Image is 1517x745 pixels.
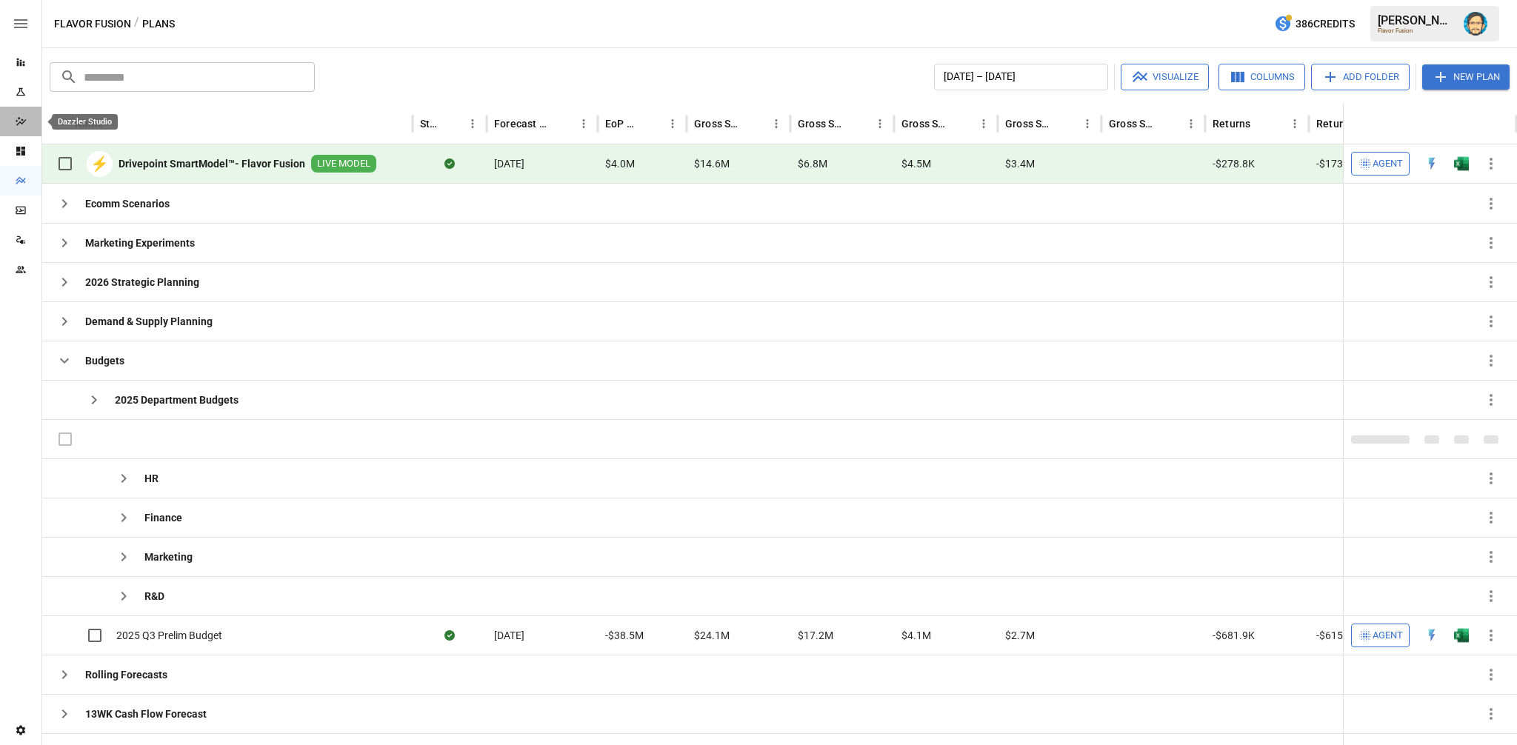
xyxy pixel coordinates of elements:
b: Ecomm Scenarios [85,196,170,211]
button: New Plan [1422,64,1510,90]
span: -$173.4K [1316,156,1358,171]
b: Drivepoint SmartModel™- Flavor Fusion [119,156,305,171]
span: $24.1M [694,628,730,643]
span: Agent [1373,627,1403,644]
button: Dana Basken [1455,3,1496,44]
button: Sort [849,113,870,134]
b: Demand & Supply Planning [85,314,213,329]
div: [DATE] [487,144,598,184]
button: Visualize [1121,64,1209,90]
button: Forecast start column menu [573,113,594,134]
b: 2025 Department Budgets [115,392,239,407]
button: Sort [441,113,462,134]
span: 386 Credits [1296,15,1355,33]
b: Rolling Forecasts [85,667,167,682]
div: Open in Excel [1454,628,1469,643]
span: 2025 Q3 Prelim Budget [116,628,222,643]
div: Gross Sales [694,118,744,130]
span: $2.7M [1005,628,1035,643]
span: -$615.7K [1316,628,1358,643]
span: $4.5M [901,156,931,171]
div: EoP Cash [605,118,640,130]
b: Budgets [85,353,124,368]
button: Sort [1252,113,1273,134]
div: [DATE] [487,615,598,655]
span: Agent [1373,156,1403,173]
span: $3.4M [1005,156,1035,171]
button: 386Credits [1268,10,1361,38]
button: Sort [553,113,573,134]
div: Gross Sales: DTC Online [798,118,847,130]
button: [DATE] – [DATE] [934,64,1108,90]
img: g5qfjXmAAAAABJRU5ErkJggg== [1454,628,1469,643]
b: 2026 Strategic Planning [85,275,199,290]
button: Gross Sales: DTC Online column menu [870,113,890,134]
button: EoP Cash column menu [662,113,683,134]
div: [PERSON_NAME] [1378,13,1455,27]
div: Gross Sales: Wholesale [1005,118,1055,130]
div: Gross Sales: Retail [1109,118,1158,130]
button: Sort [1485,113,1506,134]
span: LIVE MODEL [311,157,376,171]
span: $4.1M [901,628,931,643]
span: $17.2M [798,628,833,643]
img: quick-edit-flash.b8aec18c.svg [1424,628,1439,643]
div: ⚡ [87,151,113,177]
div: Flavor Fusion [1378,27,1455,34]
button: Flavor Fusion [54,15,131,33]
span: -$38.5M [605,628,644,643]
div: Returns: DTC Online [1316,118,1366,130]
b: Marketing [144,549,193,564]
button: Status column menu [462,113,483,134]
button: Gross Sales: Marketplace column menu [973,113,994,134]
button: Sort [745,113,766,134]
div: Open in Quick Edit [1424,156,1439,171]
div: Open in Quick Edit [1424,628,1439,643]
span: -$278.8K [1213,156,1255,171]
b: R&D [144,589,164,604]
button: Gross Sales: Retail column menu [1181,113,1201,134]
button: Sort [1160,113,1181,134]
img: Dana Basken [1464,12,1487,36]
b: Finance [144,510,182,525]
div: Sync complete [444,156,455,171]
span: $14.6M [694,156,730,171]
button: Gross Sales: Wholesale column menu [1077,113,1098,134]
button: Gross Sales column menu [766,113,787,134]
button: Agent [1351,152,1410,176]
button: Sort [105,113,126,134]
div: Dazzler Studio [52,114,118,130]
span: -$681.9K [1213,628,1255,643]
div: Sync complete [444,628,455,643]
button: Sort [1056,113,1077,134]
button: Sort [641,113,662,134]
button: Agent [1351,624,1410,647]
b: HR [144,471,159,486]
span: $6.8M [798,156,827,171]
div: / [134,15,139,33]
div: Forecast start [494,118,551,130]
button: Add Folder [1311,64,1410,90]
button: Returns column menu [1284,113,1305,134]
div: Status [420,118,440,130]
b: 13WK Cash Flow Forecast [85,706,207,721]
button: Columns [1218,64,1305,90]
span: $4.0M [605,156,635,171]
div: Returns [1213,118,1250,130]
img: g5qfjXmAAAAABJRU5ErkJggg== [1454,156,1469,171]
b: Marketing Experiments [85,235,195,250]
div: Gross Sales: Marketplace [901,118,951,130]
button: Sort [953,113,973,134]
div: Open in Excel [1454,156,1469,171]
img: quick-edit-flash.b8aec18c.svg [1424,156,1439,171]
